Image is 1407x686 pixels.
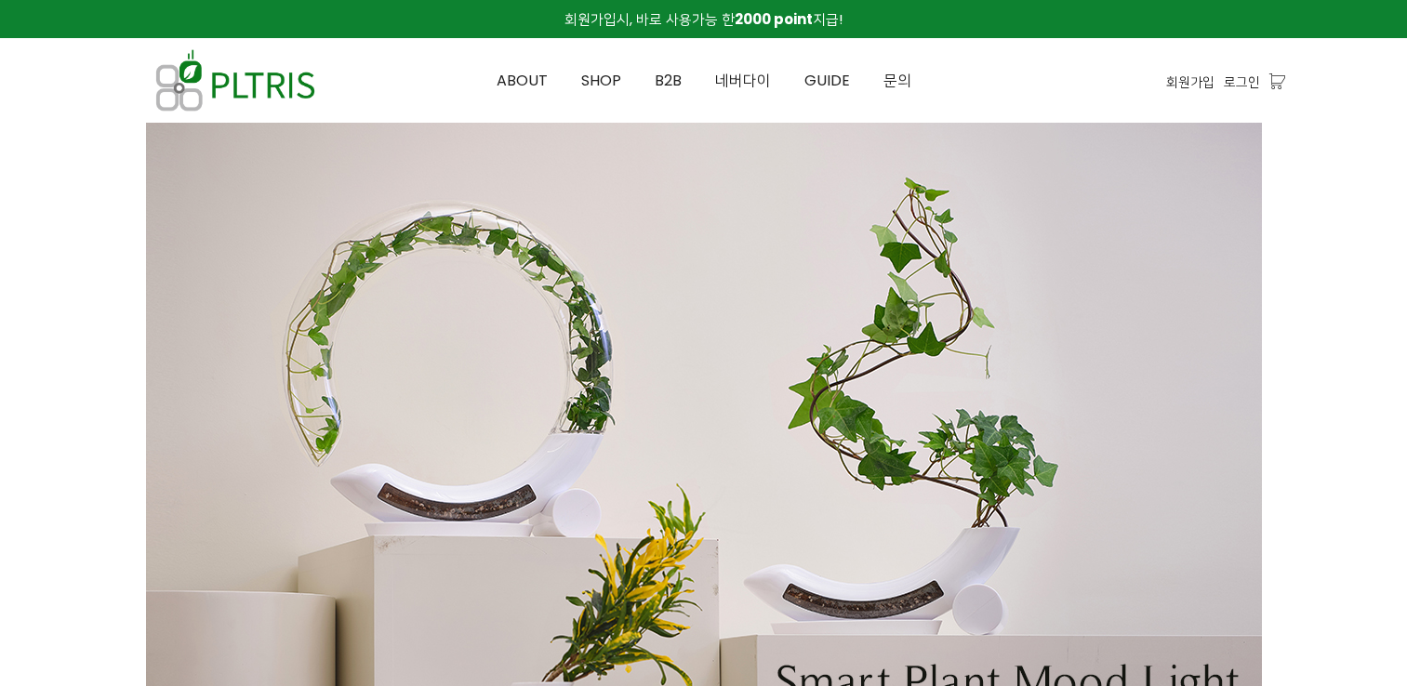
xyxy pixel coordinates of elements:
[581,70,621,91] span: SHOP
[497,70,548,91] span: ABOUT
[1224,72,1260,92] a: 로그인
[867,39,928,123] a: 문의
[735,9,813,29] strong: 2000 point
[804,70,850,91] span: GUIDE
[564,39,638,123] a: SHOP
[564,9,843,29] span: 회원가입시, 바로 사용가능 한 지급!
[1166,72,1215,92] a: 회원가입
[698,39,788,123] a: 네버다이
[638,39,698,123] a: B2B
[715,70,771,91] span: 네버다이
[655,70,682,91] span: B2B
[883,70,911,91] span: 문의
[480,39,564,123] a: ABOUT
[788,39,867,123] a: GUIDE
